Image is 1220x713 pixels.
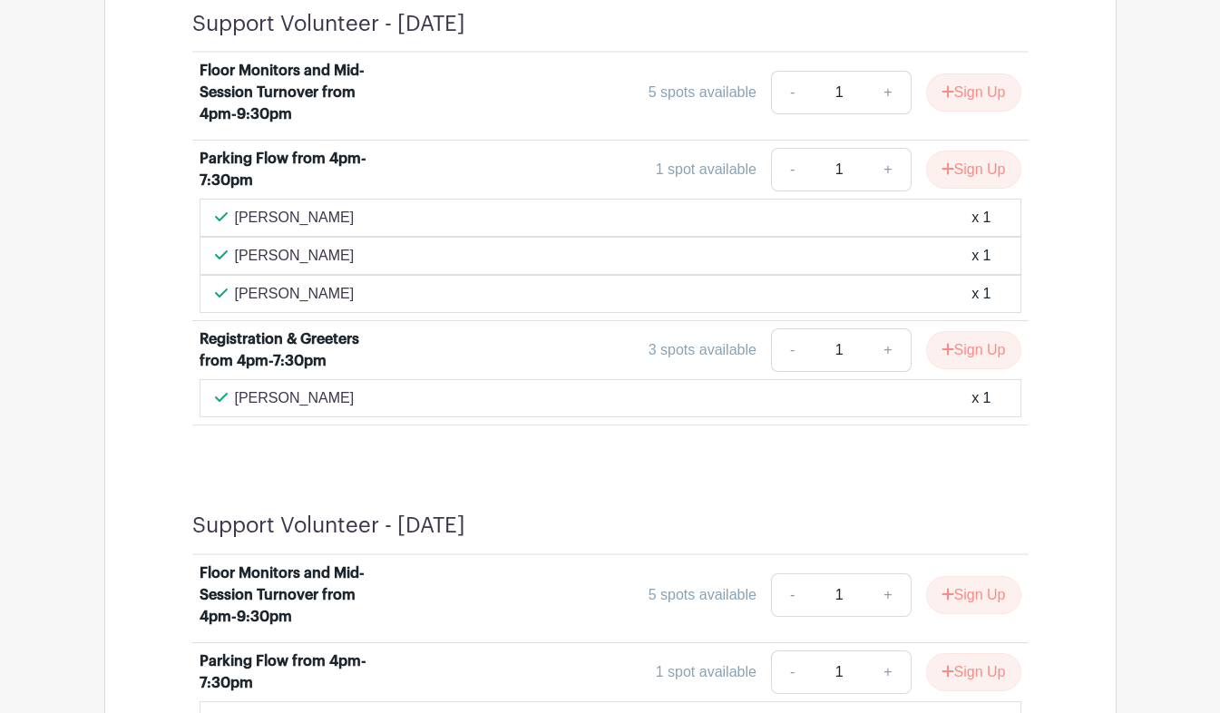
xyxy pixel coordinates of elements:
div: 1 spot available [656,661,756,683]
div: Registration & Greeters from 4pm-7:30pm [200,328,384,372]
div: x 1 [971,245,991,267]
h4: Support Volunteer - [DATE] [192,513,465,539]
a: + [865,328,911,372]
p: [PERSON_NAME] [235,387,355,409]
a: - [771,650,813,694]
div: x 1 [971,283,991,305]
a: - [771,148,813,191]
div: 1 spot available [656,159,756,181]
p: [PERSON_NAME] [235,283,355,305]
div: 5 spots available [649,584,756,606]
a: - [771,71,813,114]
div: x 1 [971,207,991,229]
p: [PERSON_NAME] [235,245,355,267]
a: + [865,71,911,114]
a: + [865,148,911,191]
div: 3 spots available [649,339,756,361]
div: Floor Monitors and Mid-Session Turnover from 4pm-9:30pm [200,60,384,125]
div: Parking Flow from 4pm-7:30pm [200,650,384,694]
a: - [771,328,813,372]
h4: Support Volunteer - [DATE] [192,11,465,37]
button: Sign Up [926,151,1021,189]
div: x 1 [971,387,991,409]
p: [PERSON_NAME] [235,207,355,229]
a: - [771,573,813,617]
a: + [865,573,911,617]
button: Sign Up [926,576,1021,614]
button: Sign Up [926,331,1021,369]
div: 5 spots available [649,82,756,103]
button: Sign Up [926,653,1021,691]
button: Sign Up [926,73,1021,112]
a: + [865,650,911,694]
div: Parking Flow from 4pm-7:30pm [200,148,384,191]
div: Floor Monitors and Mid-Session Turnover from 4pm-9:30pm [200,562,384,628]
